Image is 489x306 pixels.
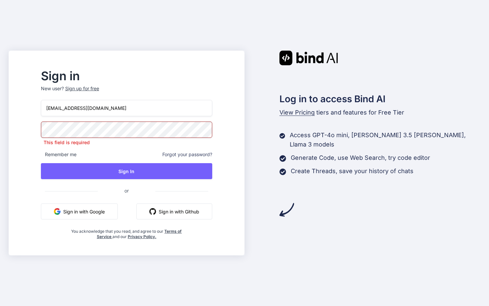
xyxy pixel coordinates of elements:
[128,234,156,239] a: Privacy Policy.
[41,100,212,116] input: Login or Email
[70,225,184,239] div: You acknowledge that you read, and agree to our and our
[279,51,338,65] img: Bind AI logo
[279,108,480,117] p: tiers and features for Free Tier
[98,182,155,199] span: or
[162,151,212,158] span: Forgot your password?
[54,208,61,215] img: google
[41,151,77,158] span: Remember me
[291,153,430,162] p: Generate Code, use Web Search, try code editor
[136,203,212,219] button: Sign in with Github
[279,202,294,217] img: arrow
[65,85,99,92] div: Sign up for free
[41,71,212,81] h2: Sign in
[291,166,413,176] p: Create Threads, save your history of chats
[290,131,480,149] p: Access GPT-4o mini, [PERSON_NAME] 3.5 [PERSON_NAME], Llama 3 models
[97,229,182,239] a: Terms of Service
[279,109,315,116] span: View Pricing
[149,208,156,215] img: github
[41,85,212,100] p: New user?
[279,92,480,106] h2: Log in to access Bind AI
[41,163,212,179] button: Sign In
[41,203,118,219] button: Sign in with Google
[41,139,212,146] p: This field is required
